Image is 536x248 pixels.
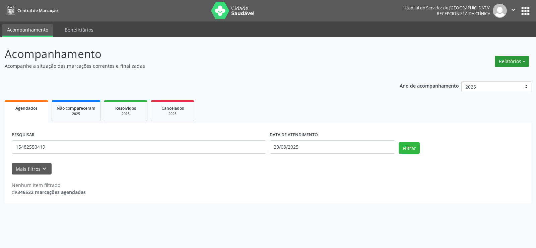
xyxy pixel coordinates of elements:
label: PESQUISAR [12,130,35,140]
span: Cancelados [161,105,184,111]
span: Central de Marcação [17,8,58,13]
a: Acompanhamento [2,24,53,37]
p: Ano de acompanhamento [400,81,459,90]
img: img [493,4,507,18]
span: Recepcionista da clínica [437,11,490,16]
button: Relatórios [495,56,529,67]
button:  [507,4,520,18]
a: Beneficiários [60,24,98,36]
div: 2025 [156,111,189,116]
p: Acompanhamento [5,46,373,62]
i: keyboard_arrow_down [41,165,48,172]
div: 2025 [57,111,95,116]
a: Central de Marcação [5,5,58,16]
input: Selecione um intervalo [270,140,395,154]
div: Nenhum item filtrado [12,182,86,189]
div: de [12,189,86,196]
button: apps [520,5,531,17]
button: Mais filtroskeyboard_arrow_down [12,163,52,175]
input: Nome, código do beneficiário ou CPF [12,140,266,154]
button: Filtrar [399,142,420,154]
p: Acompanhe a situação das marcações correntes e finalizadas [5,62,373,69]
span: Não compareceram [57,105,95,111]
div: Hospital do Servidor do [GEOGRAPHIC_DATA] [403,5,490,11]
div: 2025 [109,111,142,116]
span: Agendados [15,105,38,111]
label: DATA DE ATENDIMENTO [270,130,318,140]
i:  [510,6,517,13]
strong: 346532 marcações agendadas [17,189,86,195]
span: Resolvidos [115,105,136,111]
